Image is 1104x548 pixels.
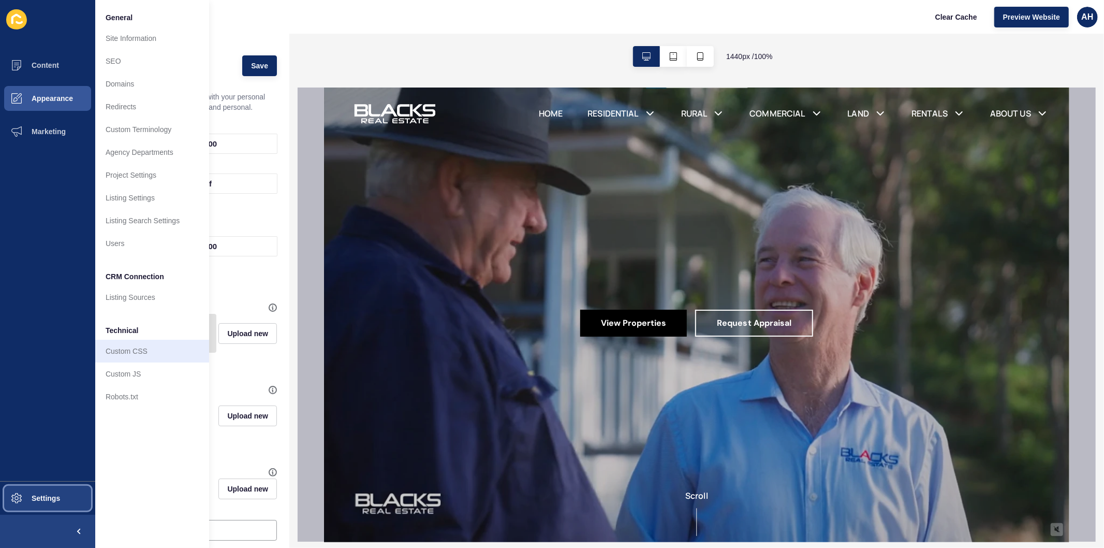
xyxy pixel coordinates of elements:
[357,20,384,32] a: RURAL
[227,328,268,339] span: Upload new
[371,222,489,249] a: Request Appraisal
[95,73,209,95] a: Domains
[1003,12,1060,22] span: Preview Website
[95,186,209,209] a: Listing Settings
[95,385,209,408] a: Robots.txt
[935,12,977,22] span: Clear Cache
[95,164,209,186] a: Project Settings
[242,55,277,76] button: Save
[95,50,209,73] a: SEO
[218,406,277,426] button: Upload new
[21,10,121,41] img: Blacks Real Estate Logo
[926,7,986,27] button: Clear Cache
[95,141,209,164] a: Agency Departments
[4,402,741,449] div: Scroll
[263,20,314,32] a: RESIDENTIAL
[524,20,546,32] a: LAND
[251,61,268,71] span: Save
[95,118,209,141] a: Custom Terminology
[1081,12,1093,22] span: AH
[106,271,164,282] span: CRM Connection
[726,51,773,62] span: 1440 px / 100 %
[587,20,624,32] a: RENTALS
[218,479,277,499] button: Upload new
[95,95,209,118] a: Redirects
[994,7,1069,27] button: Preview Website
[106,12,133,23] span: General
[215,20,239,32] a: HOME
[106,325,139,336] span: Technical
[256,222,363,249] a: View Properties
[666,20,707,32] a: ABOUT US
[218,323,277,344] button: Upload new
[95,340,209,363] a: Custom CSS
[95,27,209,50] a: Site Information
[227,484,268,494] span: Upload new
[95,363,209,385] a: Custom JS
[95,209,209,232] a: Listing Search Settings
[95,232,209,255] a: Users
[425,20,481,32] a: COMMERCIAL
[227,411,268,421] span: Upload new
[95,286,209,309] a: Listing Sources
